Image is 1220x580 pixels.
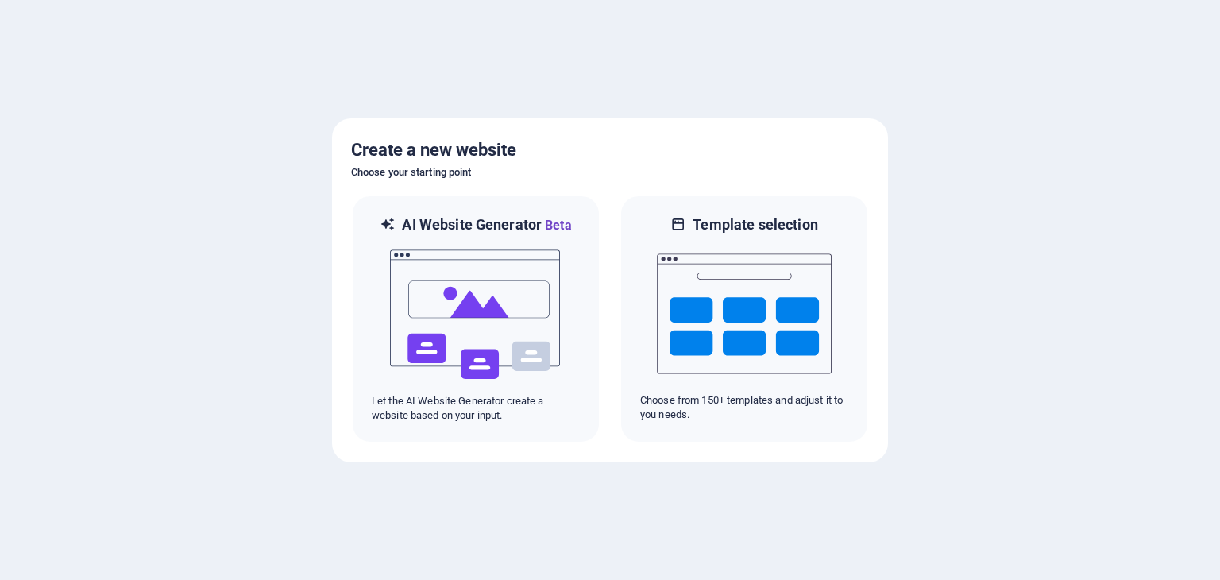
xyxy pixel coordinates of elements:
div: Template selectionChoose from 150+ templates and adjust it to you needs. [620,195,869,443]
p: Let the AI Website Generator create a website based on your input. [372,394,580,423]
img: ai [388,235,563,394]
h6: Choose your starting point [351,163,869,182]
h6: Template selection [693,215,817,234]
span: Beta [542,218,572,233]
p: Choose from 150+ templates and adjust it to you needs. [640,393,848,422]
div: AI Website GeneratorBetaaiLet the AI Website Generator create a website based on your input. [351,195,600,443]
h5: Create a new website [351,137,869,163]
h6: AI Website Generator [402,215,571,235]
